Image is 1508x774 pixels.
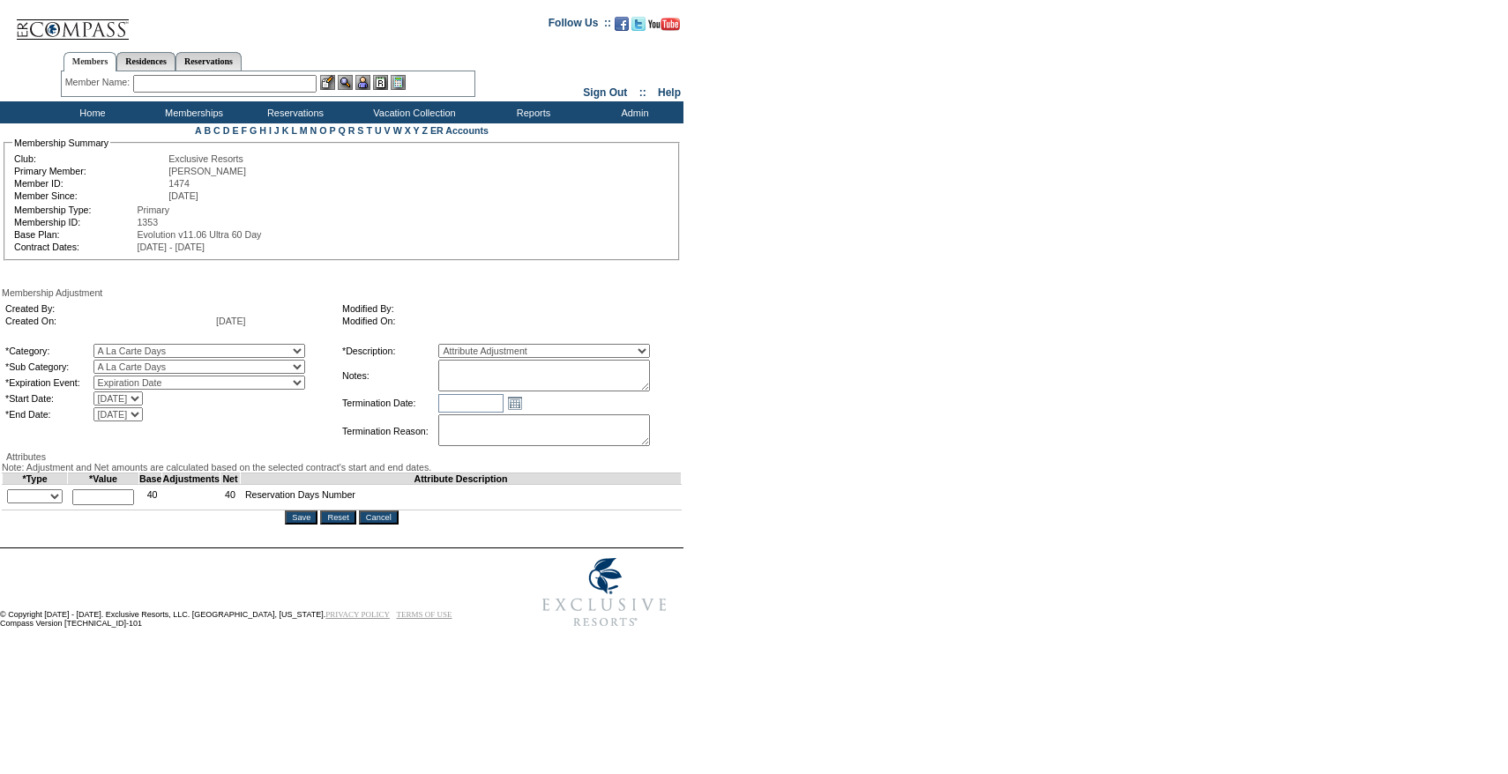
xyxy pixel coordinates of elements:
[615,17,629,31] img: Become our fan on Facebook
[259,125,266,136] a: H
[658,86,681,99] a: Help
[526,548,683,636] img: Exclusive Resorts
[357,125,363,136] a: S
[220,473,241,485] td: Net
[14,153,167,164] td: Club:
[139,485,162,510] td: 40
[319,125,326,136] a: O
[68,473,139,485] td: *Value
[338,125,345,136] a: Q
[583,86,627,99] a: Sign Out
[5,303,214,314] td: Created By:
[14,190,167,201] td: Member Since:
[342,393,437,413] td: Termination Date:
[274,125,280,136] a: J
[342,360,437,391] td: Notes:
[366,125,372,136] a: T
[63,52,117,71] a: Members
[241,125,247,136] a: F
[282,125,289,136] a: K
[348,125,355,136] a: R
[5,360,92,374] td: *Sub Category:
[631,17,646,31] img: Follow us on Twitter
[648,22,680,33] a: Subscribe to our YouTube Channel
[162,473,220,485] td: Adjustments
[223,125,230,136] a: D
[414,125,420,136] a: Y
[2,287,682,298] div: Membership Adjustment
[14,242,135,252] td: Contract Dates:
[137,217,158,227] span: 1353
[615,22,629,33] a: Become our fan on Facebook
[5,376,92,390] td: *Expiration Event:
[648,18,680,31] img: Subscribe to our YouTube Channel
[2,462,682,473] div: Note: Adjustment and Net amounts are calculated based on the selected contract's start and end da...
[384,125,391,136] a: V
[14,205,135,215] td: Membership Type:
[137,229,261,240] span: Evolution v11.06 Ultra 60 Day
[195,125,201,136] a: A
[285,510,317,525] input: Save
[5,407,92,421] td: *End Date:
[359,510,399,525] input: Cancel
[355,75,370,90] img: Impersonate
[204,125,211,136] a: B
[481,101,582,123] td: Reports
[137,242,205,252] span: [DATE] - [DATE]
[216,316,246,326] span: [DATE]
[168,178,190,189] span: 1474
[505,393,525,413] a: Open the calendar popup.
[342,303,672,314] td: Modified By:
[342,344,437,358] td: *Description:
[320,510,355,525] input: Reset
[310,125,317,136] a: N
[422,125,428,136] a: Z
[40,101,141,123] td: Home
[291,125,296,136] a: L
[240,485,681,510] td: Reservation Days Number
[250,125,257,136] a: G
[397,610,452,619] a: TERMS OF USE
[342,316,672,326] td: Modified On:
[240,473,681,485] td: Attribute Description
[243,101,344,123] td: Reservations
[5,391,92,406] td: *Start Date:
[14,229,135,240] td: Base Plan:
[168,190,198,201] span: [DATE]
[342,414,437,448] td: Termination Reason:
[330,125,336,136] a: P
[141,101,243,123] td: Memberships
[405,125,411,136] a: X
[5,316,214,326] td: Created On:
[5,344,92,358] td: *Category:
[549,15,611,36] td: Follow Us ::
[320,75,335,90] img: b_edit.gif
[430,125,489,136] a: ER Accounts
[168,166,246,176] span: [PERSON_NAME]
[391,75,406,90] img: b_calculator.gif
[175,52,242,71] a: Reservations
[639,86,646,99] span: ::
[232,125,238,136] a: E
[300,125,308,136] a: M
[14,178,167,189] td: Member ID:
[631,22,646,33] a: Follow us on Twitter
[213,125,220,136] a: C
[14,166,167,176] td: Primary Member:
[14,217,135,227] td: Membership ID:
[338,75,353,90] img: View
[325,610,390,619] a: PRIVACY POLICY
[139,473,162,485] td: Base
[15,4,130,41] img: Compass Home
[220,485,241,510] td: 40
[344,101,481,123] td: Vacation Collection
[2,451,682,462] div: Attributes
[65,75,133,90] div: Member Name:
[269,125,272,136] a: I
[12,138,110,148] legend: Membership Summary
[116,52,175,71] a: Residences
[375,125,382,136] a: U
[3,473,68,485] td: *Type
[373,75,388,90] img: Reservations
[137,205,169,215] span: Primary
